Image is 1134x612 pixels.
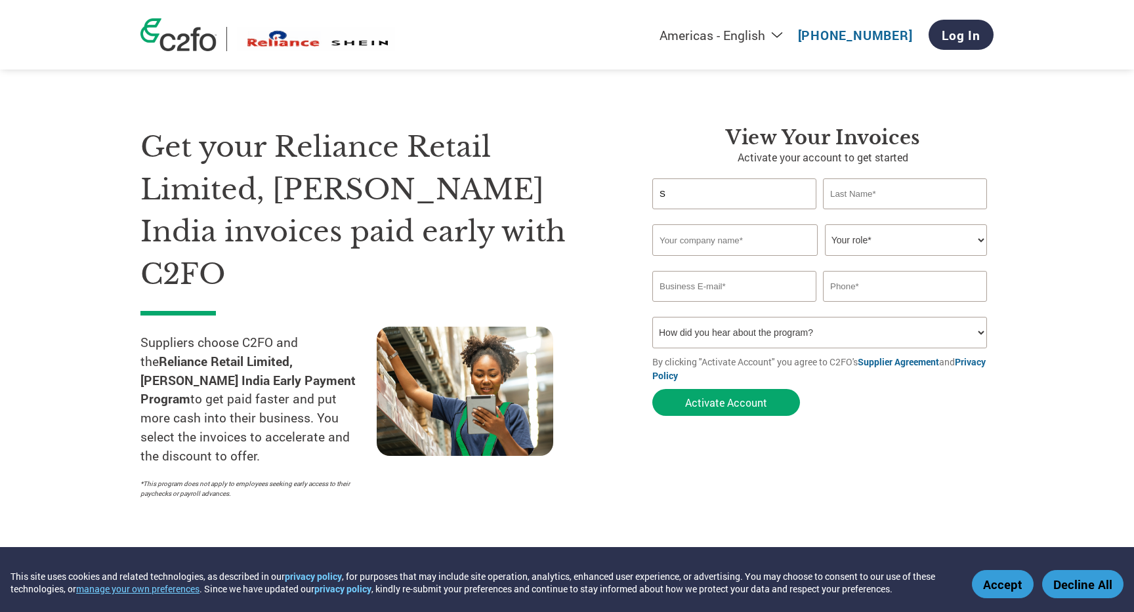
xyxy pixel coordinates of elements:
input: Last Name* [823,178,987,209]
input: Phone* [823,271,987,302]
button: Decline All [1042,570,1123,598]
input: Invalid Email format [652,271,816,302]
img: supply chain worker [377,327,553,456]
a: privacy policy [314,582,371,595]
div: Invalid first name or first name is too long [652,211,816,219]
a: Log In [929,20,994,50]
img: c2fo logo [140,18,217,51]
p: Activate your account to get started [652,150,994,165]
img: Reliance Retail Limited, SHEIN India [237,27,395,51]
div: Invalid company name or company name is too long [652,257,987,266]
a: [PHONE_NUMBER] [798,27,913,43]
div: Invalid last name or last name is too long [823,211,987,219]
strong: Reliance Retail Limited, [PERSON_NAME] India Early Payment Program [140,353,356,407]
a: Supplier Agreement [858,356,939,368]
p: By clicking "Activate Account" you agree to C2FO's and [652,355,994,382]
a: Privacy Policy [652,356,986,382]
h3: View Your Invoices [652,126,994,150]
div: This site uses cookies and related technologies, as described in our , for purposes that may incl... [10,570,953,595]
a: privacy policy [285,570,342,582]
div: Inavlid Phone Number [823,303,987,312]
input: First Name* [652,178,816,209]
button: Activate Account [652,389,800,416]
p: Suppliers choose C2FO and the to get paid faster and put more cash into their business. You selec... [140,333,377,466]
select: Title/Role [825,224,987,256]
p: *This program does not apply to employees seeking early access to their paychecks or payroll adva... [140,479,364,499]
button: Accept [972,570,1034,598]
div: Inavlid Email Address [652,303,816,312]
input: Your company name* [652,224,818,256]
button: manage your own preferences [76,582,199,595]
h1: Get your Reliance Retail Limited, [PERSON_NAME] India invoices paid early with C2FO [140,126,613,295]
